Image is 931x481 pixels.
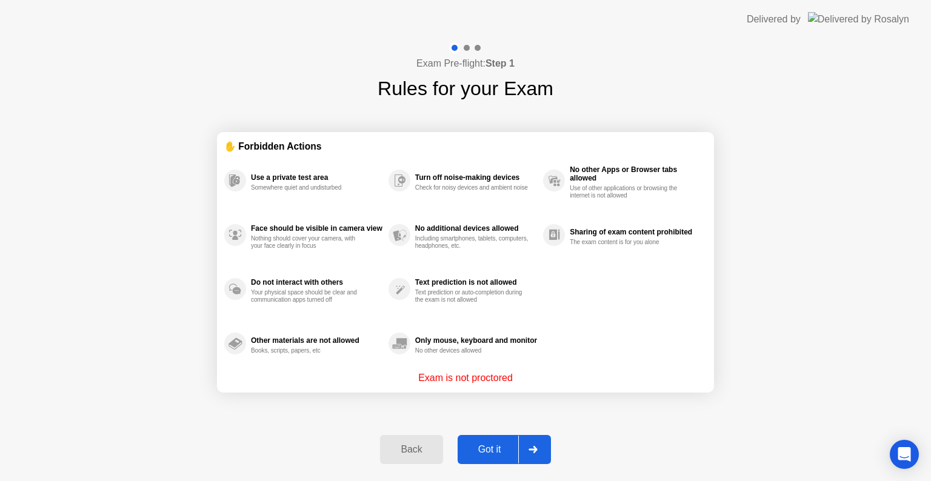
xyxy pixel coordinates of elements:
div: No other Apps or Browser tabs allowed [570,165,701,182]
div: Other materials are not allowed [251,336,382,345]
div: Use of other applications or browsing the internet is not allowed [570,185,684,199]
div: Only mouse, keyboard and monitor [415,336,537,345]
div: Somewhere quiet and undisturbed [251,184,365,191]
h4: Exam Pre-flight: [416,56,515,71]
div: Text prediction or auto-completion during the exam is not allowed [415,289,530,304]
div: Use a private test area [251,173,382,182]
div: Text prediction is not allowed [415,278,537,287]
div: Nothing should cover your camera, with your face clearly in focus [251,235,365,250]
button: Got it [458,435,551,464]
div: Do not interact with others [251,278,382,287]
div: Delivered by [747,12,801,27]
div: Books, scripts, papers, etc [251,347,365,354]
p: Exam is not proctored [418,371,513,385]
div: Including smartphones, tablets, computers, headphones, etc. [415,235,530,250]
div: Sharing of exam content prohibited [570,228,701,236]
div: No other devices allowed [415,347,530,354]
div: Check for noisy devices and ambient noise [415,184,530,191]
div: Face should be visible in camera view [251,224,382,233]
b: Step 1 [486,58,515,68]
h1: Rules for your Exam [378,74,553,103]
button: Back [380,435,442,464]
div: Your physical space should be clear and communication apps turned off [251,289,365,304]
div: Got it [461,444,518,455]
img: Delivered by Rosalyn [808,12,909,26]
div: Open Intercom Messenger [890,440,919,469]
div: No additional devices allowed [415,224,537,233]
div: Turn off noise-making devices [415,173,537,182]
div: Back [384,444,439,455]
div: The exam content is for you alone [570,239,684,246]
div: ✋ Forbidden Actions [224,139,707,153]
